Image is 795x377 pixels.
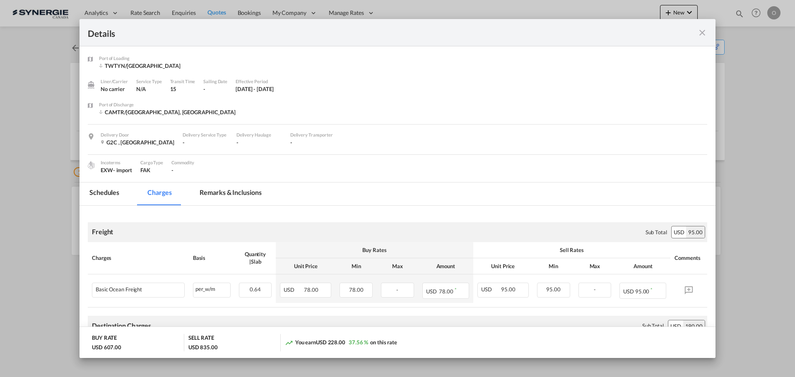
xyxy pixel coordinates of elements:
[140,159,163,166] div: Cargo Type
[101,159,132,166] div: Incoterms
[349,339,368,346] span: 37.56 %
[87,161,96,170] img: cargo.png
[290,131,336,139] div: Delivery Transporter
[236,139,282,146] div: -
[642,322,664,329] div: Sub Total
[101,85,128,93] div: No carrier
[88,27,645,38] div: Details
[99,108,236,116] div: CAMTR/Montreal, QC
[481,286,500,293] span: USD
[136,86,146,92] span: N/A
[574,258,616,274] th: Max
[92,227,113,236] div: Freight
[203,78,227,85] div: Sailing Date
[236,131,282,139] div: Delivery Haulage
[170,85,195,93] div: 15
[455,287,456,292] sup: Minimum amount
[140,166,163,174] div: FAK
[183,139,228,146] div: -
[92,254,185,262] div: Charges
[250,286,261,293] span: 0.64
[349,286,364,293] span: 78.00
[672,226,687,238] div: USD
[418,258,473,274] th: Amount
[635,288,650,295] span: 95.00
[439,288,453,295] span: 78.00
[239,250,272,265] div: Quantity | Slab
[396,286,398,293] span: -
[594,286,596,293] span: -
[96,286,142,293] div: Basic Ocean Freight
[426,288,438,295] span: USD
[285,339,293,347] md-icon: icon-trending-up
[136,78,162,85] div: Service Type
[79,19,715,358] md-dialog: Port of Loading ...
[377,258,418,274] th: Max
[236,78,274,85] div: Effective Period
[668,320,683,332] div: USD
[683,320,705,332] div: 190.00
[99,62,181,70] div: TWTYN/Taoyuan
[171,159,194,166] div: Commodity
[137,182,181,205] md-tab-item: Charges
[193,283,230,293] div: per_w/m
[101,166,132,174] div: EXW
[316,339,345,346] span: USD 228.00
[533,258,574,274] th: Min
[190,182,271,205] md-tab-item: Remarks & Inclusions
[188,334,214,343] div: SELL RATE
[615,258,670,274] th: Amount
[646,228,667,236] div: Sub Total
[280,246,469,254] div: Buy Rates
[99,55,181,62] div: Port of Loading
[686,226,705,238] div: 95.00
[79,182,279,205] md-pagination-wrapper: Use the left and right arrow keys to navigate between tabs
[171,167,173,173] span: -
[285,339,397,347] div: You earn on this rate
[473,258,533,274] th: Unit Price
[304,286,318,293] span: 78.00
[113,166,132,174] div: - import
[92,321,151,330] div: Destination Charges
[335,258,377,274] th: Min
[276,258,335,274] th: Unit Price
[79,182,129,205] md-tab-item: Schedules
[501,286,516,293] span: 95.00
[101,139,174,146] div: G2C , Canada
[546,286,561,293] span: 95.00
[284,286,303,293] span: USD
[203,85,227,93] div: -
[477,246,666,254] div: Sell Rates
[101,131,174,139] div: Delivery Door
[170,78,195,85] div: Transit Time
[290,139,336,146] div: -
[697,28,707,38] md-icon: icon-close fg-AAA8AD m-0 cursor
[101,78,128,85] div: Liner/Carrier
[99,101,236,108] div: Port of Discharge
[92,343,121,351] div: USD 607.00
[188,343,218,351] div: USD 835.00
[623,288,634,295] span: USD
[92,334,117,343] div: BUY RATE
[670,242,707,274] th: Comments
[183,131,228,139] div: Delivery Service Type
[193,254,231,262] div: Basis
[236,85,274,93] div: 30 Sep 2025 - 14 Oct 2025
[650,287,652,292] sup: Minimum amount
